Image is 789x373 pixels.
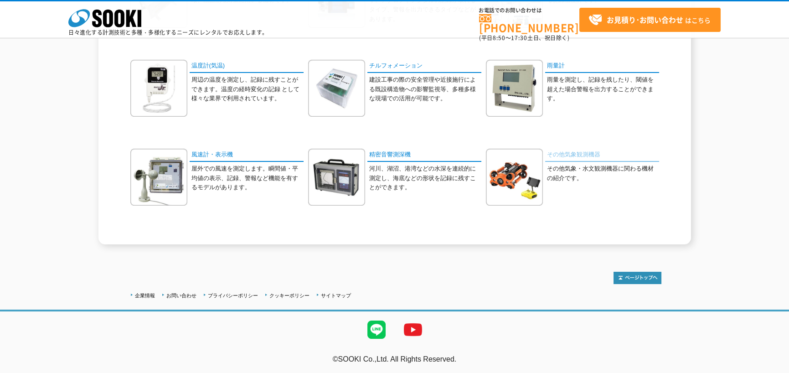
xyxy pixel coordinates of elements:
[308,149,365,206] img: 精密音響測深機
[369,164,481,192] p: 河川、湖沼、港湾などの水深を連続的に測定し、海底などの形状を記録に残すことができます。
[130,149,187,206] img: 風速計・表示機
[358,311,395,348] img: LINE
[191,75,304,104] p: 周辺の温度を測定し、記録に残すことができます。温度の経時変化の記録 として様々な業界で利用されています。
[545,149,659,162] a: その他気象観測機器
[579,8,721,32] a: お見積り･お問い合わせはこちら
[479,14,579,33] a: [PHONE_NUMBER]
[511,34,527,42] span: 17:30
[395,311,431,348] img: YouTube
[614,272,661,284] img: トップページへ
[493,34,505,42] span: 8:50
[321,293,351,298] a: サイトマップ
[607,14,683,25] strong: お見積り･お問い合わせ
[545,60,659,73] a: 雨量計
[588,13,711,27] span: はこちら
[190,60,304,73] a: 温度計(気温)
[190,149,304,162] a: 風速計・表示機
[367,60,481,73] a: チルフォメーション
[191,164,304,192] p: 屋外での風速を測定します。瞬間値・平均値の表示、記録、警報など機能を有するモデルがあります。
[208,293,258,298] a: プライバシーポリシー
[135,293,155,298] a: 企業情報
[68,30,268,35] p: 日々進化する計測技術と多種・多様化するニーズにレンタルでお応えします。
[486,149,543,206] img: その他気象観測機器
[166,293,196,298] a: お問い合わせ
[269,293,309,298] a: クッキーポリシー
[369,75,481,104] p: 建設工事の際の安全管理や近接施行による既設構造物への影響監視等、多種多様な現場での活用が可能です。
[754,365,789,373] a: テストMail
[547,164,659,183] p: その他気象・水文観測機器に関わる機材の紹介です。
[547,75,659,104] p: 雨量を測定し、記録を残したり、閾値を超えた場合警報を出力することができます。
[367,149,481,162] a: 精密音響測深機
[479,34,569,42] span: (平日 ～ 土日、祝日除く)
[308,60,365,117] img: チルフォメーション
[130,60,187,117] img: 温度計(気温)
[479,8,579,13] span: お電話でのお問い合わせは
[486,60,543,117] img: 雨量計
